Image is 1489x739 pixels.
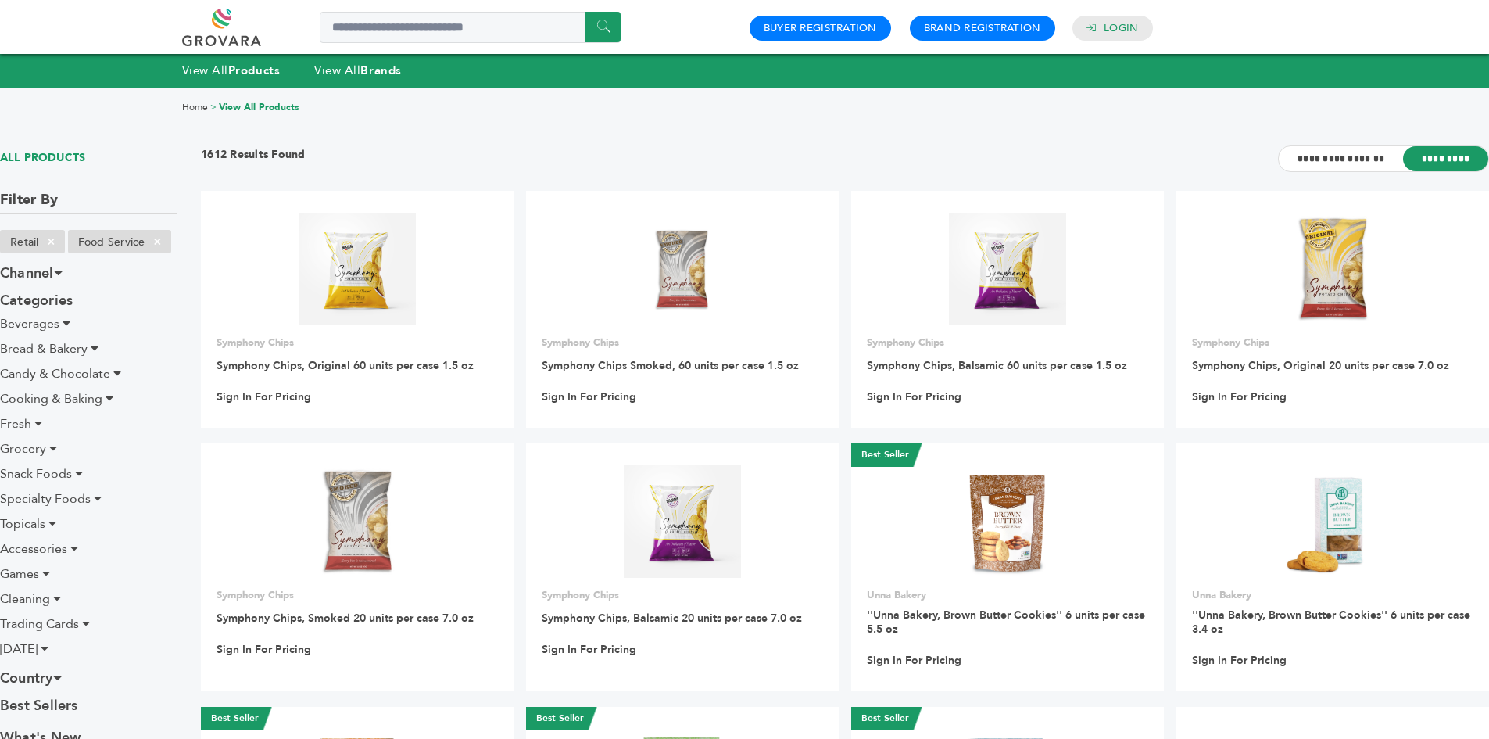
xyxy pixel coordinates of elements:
[217,643,311,657] a: Sign In For Pricing
[38,232,64,251] span: ×
[1192,608,1470,637] a: ''Unna Bakery, Brown Butter Cookies'' 6 units per case 3.4 oz
[360,63,401,78] strong: Brands
[217,611,474,626] a: Symphony Chips, Smoked 20 units per case 7.0 oz
[320,12,621,43] input: Search a product or brand...
[1192,335,1473,350] p: Symphony Chips
[949,213,1067,325] img: Symphony Chips, Balsamic 60 units per case 1.5 oz
[319,465,395,578] img: Symphony Chips, Smoked 20 units per case 7.0 oz
[1192,654,1287,668] a: Sign In For Pricing
[867,608,1145,637] a: ''Unna Bakery, Brown Butter Cookies'' 6 units per case 5.5 oz
[542,358,799,373] a: Symphony Chips Smoked, 60 units per case 1.5 oz
[217,358,474,373] a: Symphony Chips, Original 60 units per case 1.5 oz
[299,213,417,325] img: Symphony Chips, Original 60 units per case 1.5 oz
[217,588,498,602] p: Symphony Chips
[867,654,961,668] a: Sign In For Pricing
[542,390,636,404] a: Sign In For Pricing
[217,390,311,404] a: Sign In For Pricing
[68,230,171,253] li: Food Service
[1192,390,1287,404] a: Sign In For Pricing
[210,101,217,113] span: >
[1192,358,1449,373] a: Symphony Chips, Original 20 units per case 7.0 oz
[228,63,280,78] strong: Products
[1192,588,1473,602] p: Unna Bakery
[867,390,961,404] a: Sign In For Pricing
[624,465,742,578] img: Symphony Chips, Balsamic 20 units per case 7.0 oz
[182,63,281,78] a: View AllProducts
[924,21,1041,35] a: Brand Registration
[145,232,170,251] span: ×
[951,465,1065,579] img: ''Unna Bakery, Brown Butter Cookies'' 6 units per case 5.5 oz
[1295,213,1369,325] img: Symphony Chips, Original 20 units per case 7.0 oz
[201,147,306,171] h3: 1612 Results Found
[764,21,877,35] a: Buyer Registration
[1276,465,1390,579] img: ''Unna Bakery, Brown Butter Cookies'' 6 units per case 3.4 oz
[867,358,1127,373] a: Symphony Chips, Balsamic 60 units per case 1.5 oz
[542,611,802,626] a: Symphony Chips, Balsamic 20 units per case 7.0 oz
[542,588,823,602] p: Symphony Chips
[219,101,299,113] a: View All Products
[542,643,636,657] a: Sign In For Pricing
[867,588,1148,602] p: Unna Bakery
[217,335,498,350] p: Symphony Chips
[867,335,1148,350] p: Symphony Chips
[626,213,739,326] img: Symphony Chips Smoked, 60 units per case 1.5 oz
[182,101,208,113] a: Home
[542,335,823,350] p: Symphony Chips
[314,63,402,78] a: View AllBrands
[1104,21,1138,35] a: Login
